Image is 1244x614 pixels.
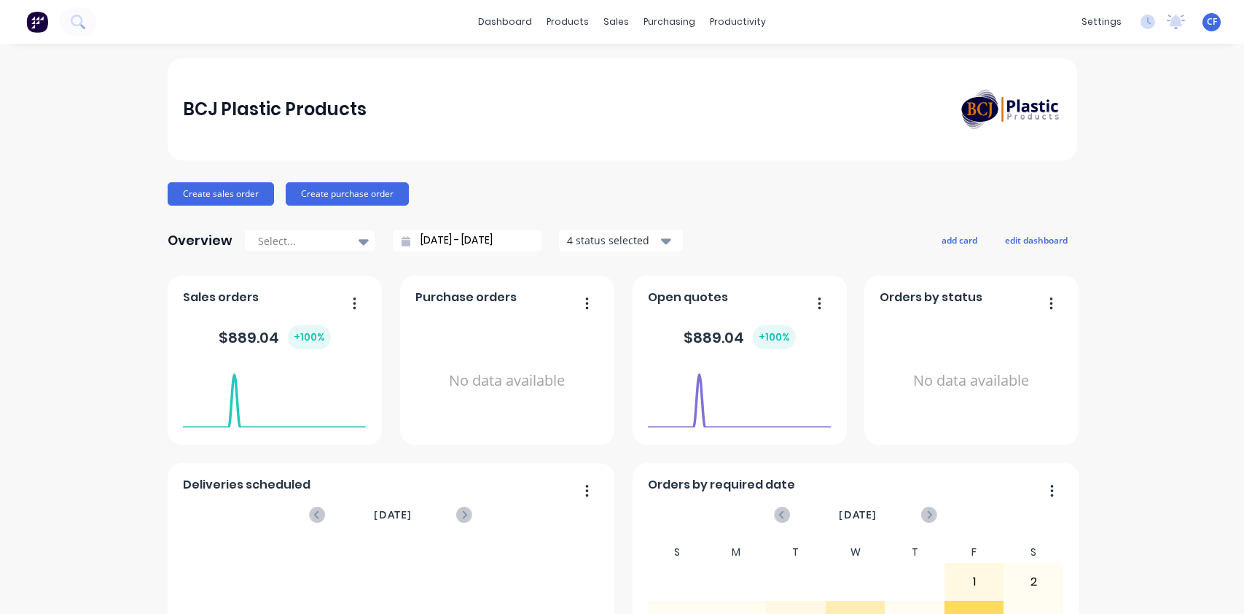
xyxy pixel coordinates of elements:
[703,11,773,33] div: productivity
[880,289,982,306] span: Orders by status
[995,230,1077,249] button: edit dashboard
[636,11,703,33] div: purchasing
[539,11,596,33] div: products
[880,312,1063,450] div: No data available
[648,289,728,306] span: Open quotes
[1004,564,1063,600] div: 2
[183,95,367,124] div: BCJ Plastic Products
[707,542,767,563] div: M
[288,325,331,349] div: + 100 %
[183,476,310,494] span: Deliveries scheduled
[219,325,331,349] div: $ 889.04
[471,11,539,33] a: dashboard
[932,230,987,249] button: add card
[839,507,877,523] span: [DATE]
[766,542,826,563] div: T
[826,542,885,563] div: W
[596,11,636,33] div: sales
[567,233,659,248] div: 4 status selected
[1207,15,1217,28] span: CF
[647,542,707,563] div: S
[168,182,274,206] button: Create sales order
[415,289,517,306] span: Purchase orders
[753,325,796,349] div: + 100 %
[959,88,1061,131] img: BCJ Plastic Products
[286,182,409,206] button: Create purchase order
[168,226,232,255] div: Overview
[415,312,598,450] div: No data available
[559,230,683,252] button: 4 status selected
[26,11,48,33] img: Factory
[183,289,259,306] span: Sales orders
[1004,542,1063,563] div: S
[944,542,1004,563] div: F
[945,564,1004,600] div: 1
[684,325,796,349] div: $ 889.04
[374,507,412,523] span: [DATE]
[1074,11,1129,33] div: settings
[885,542,944,563] div: T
